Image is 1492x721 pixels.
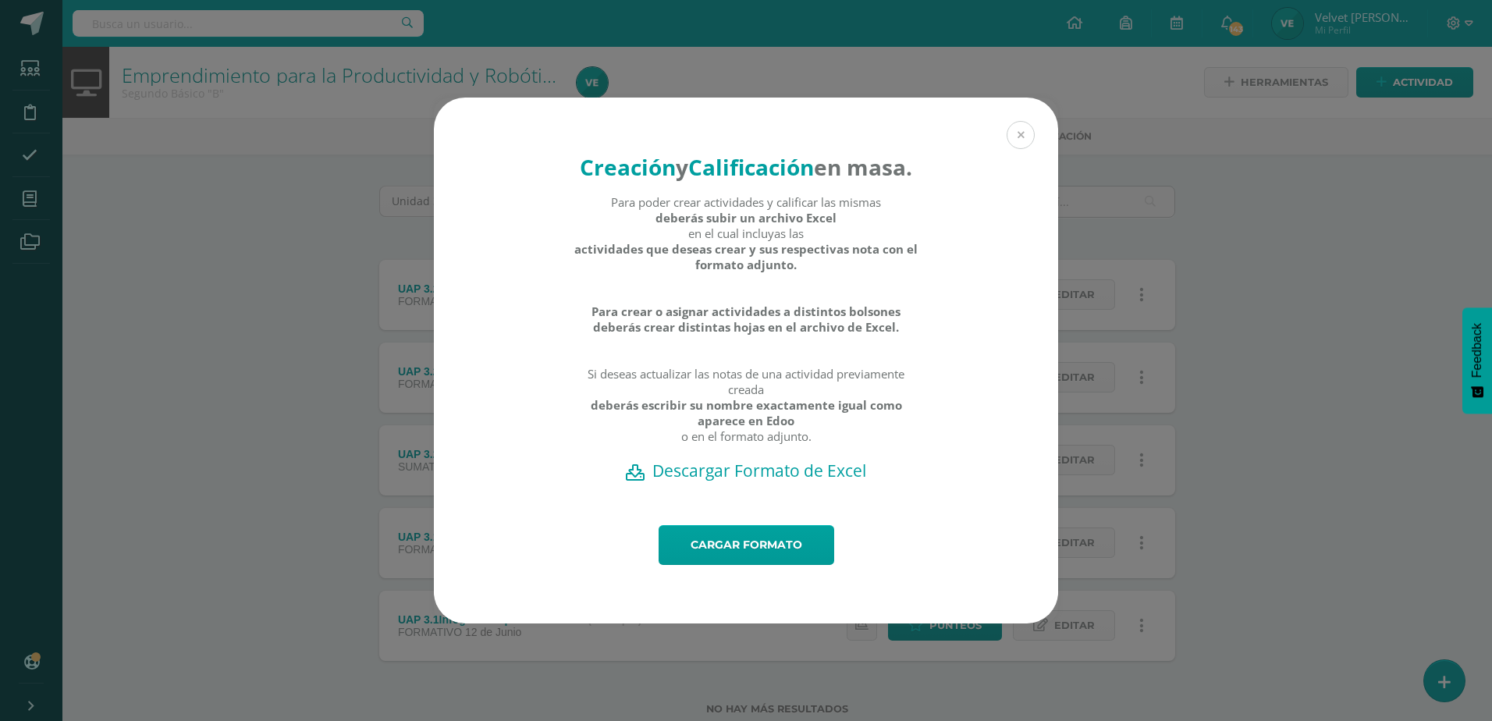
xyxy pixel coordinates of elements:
strong: deberás subir un archivo Excel [655,210,837,226]
strong: Calificación [688,152,814,182]
strong: deberás escribir su nombre exactamente igual como aparece en Edoo [574,397,919,428]
a: Descargar Formato de Excel [461,460,1031,481]
strong: actividades que deseas crear y sus respectivas nota con el formato adjunto. [574,241,919,272]
strong: y [676,152,688,182]
button: Close (Esc) [1007,121,1035,149]
div: Para poder crear actividades y calificar las mismas en el cual incluyas las Si deseas actualizar ... [574,194,919,460]
h4: en masa. [574,152,919,182]
span: Feedback [1470,323,1484,378]
button: Feedback - Mostrar encuesta [1462,307,1492,414]
strong: Creación [580,152,676,182]
strong: Para crear o asignar actividades a distintos bolsones deberás crear distintas hojas en el archivo... [574,304,919,335]
a: Cargar formato [659,525,834,565]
